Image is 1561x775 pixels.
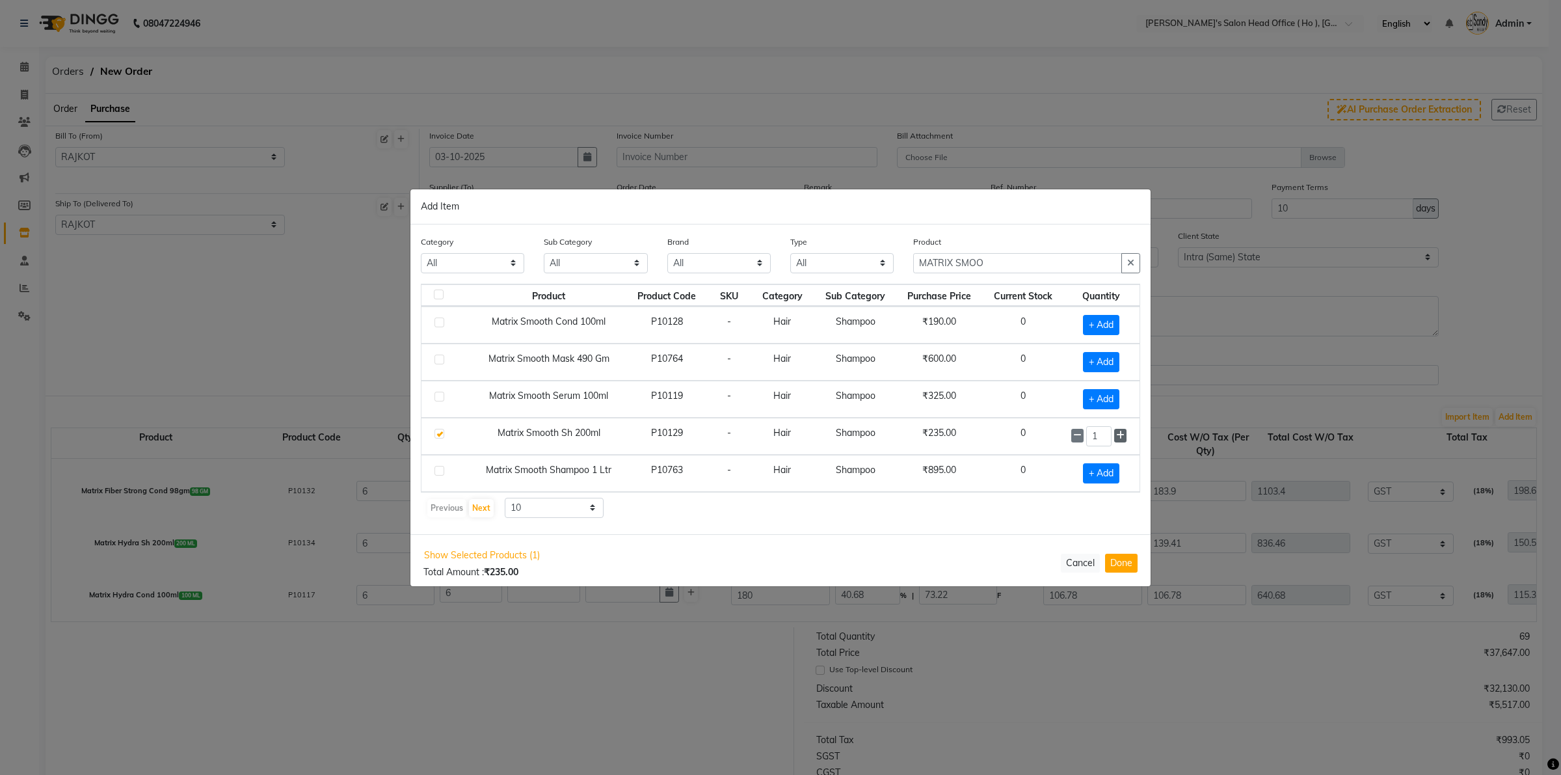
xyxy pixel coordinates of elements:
[626,344,708,381] td: P10764
[1083,352,1119,372] span: + Add
[626,381,708,418] td: P10119
[471,306,626,344] td: Matrix Smooth Cond 100ml
[790,236,807,248] label: Type
[423,548,540,563] span: Show Selected Products (1)
[896,455,982,492] td: ₹895.00
[896,381,982,418] td: ₹325.00
[751,381,814,418] td: Hair
[982,284,1063,306] th: Current Stock
[896,306,982,344] td: ₹190.00
[814,284,896,306] th: Sub Category
[907,290,971,302] span: Purchase Price
[469,499,494,517] button: Next
[1063,284,1140,306] th: Quantity
[471,455,626,492] td: Matrix Smooth Shampoo 1 Ltr
[708,306,751,344] td: -
[896,418,982,455] td: ₹235.00
[814,418,896,455] td: Shampoo
[708,455,751,492] td: -
[751,418,814,455] td: Hair
[421,236,453,248] label: Category
[751,455,814,492] td: Hair
[751,284,814,306] th: Category
[471,418,626,455] td: Matrix Smooth Sh 200ml
[982,381,1063,418] td: 0
[1105,554,1138,573] button: Done
[667,236,689,248] label: Brand
[814,381,896,418] td: Shampoo
[982,418,1063,455] td: 0
[751,344,814,381] td: Hair
[626,455,708,492] td: P10763
[471,381,626,418] td: Matrix Smooth Serum 100ml
[982,455,1063,492] td: 0
[708,381,751,418] td: -
[1061,554,1100,573] button: Cancel
[982,306,1063,344] td: 0
[913,253,1122,273] input: Search or Scan Product
[626,306,708,344] td: P10128
[814,455,896,492] td: Shampoo
[410,189,1151,224] div: Add Item
[544,236,592,248] label: Sub Category
[423,566,518,578] span: Total Amount :
[896,344,982,381] td: ₹600.00
[1083,389,1119,409] span: + Add
[913,236,941,248] label: Product
[484,566,518,578] b: ₹235.00
[471,344,626,381] td: Matrix Smooth Mask 490 Gm
[626,284,708,306] th: Product Code
[708,284,751,306] th: SKU
[471,284,626,306] th: Product
[814,306,896,344] td: Shampoo
[708,418,751,455] td: -
[1083,463,1119,483] span: + Add
[708,344,751,381] td: -
[982,344,1063,381] td: 0
[1083,315,1119,335] span: + Add
[626,418,708,455] td: P10129
[814,344,896,381] td: Shampoo
[751,306,814,344] td: Hair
